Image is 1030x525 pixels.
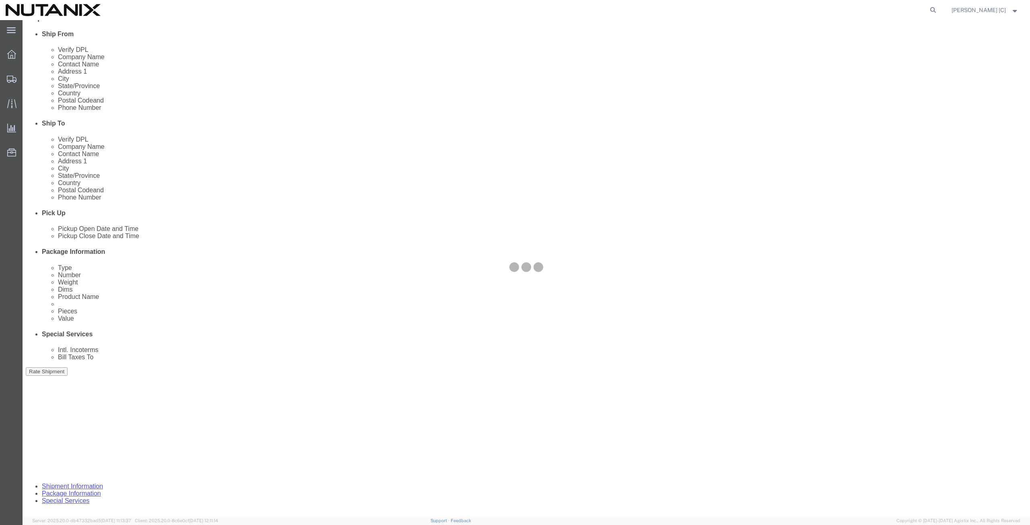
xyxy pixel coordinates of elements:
[32,518,131,523] span: Server: 2025.20.0-db47332bad5
[101,518,131,523] span: [DATE] 11:13:37
[896,517,1020,524] span: Copyright © [DATE]-[DATE] Agistix Inc., All Rights Reserved
[951,5,1019,15] button: [PERSON_NAME] [C]
[952,6,1006,14] span: Arthur Campos [C]
[431,518,451,523] a: Support
[451,518,471,523] a: Feedback
[189,518,218,523] span: [DATE] 12:11:14
[6,4,101,16] img: logo
[135,518,218,523] span: Client: 2025.20.0-8c6e0cf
